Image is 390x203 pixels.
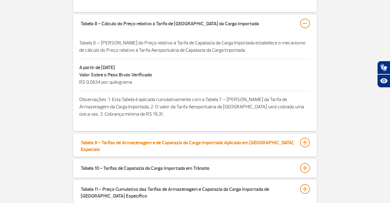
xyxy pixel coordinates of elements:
div: Tabela 11 - Preço Cumulativo das Tarifas de Armazenagem e Capatazia da Carga Importada de [GEOGRA... [81,184,294,199]
div: Tabela 8 - Cálculo do Preço relativo à Tarifa de [GEOGRAPHIC_DATA] da Carga Importada [81,19,259,27]
p: Observações: 1. Esta Tabela é aplicada cumulativamente com a Tabela 7 – [PERSON_NAME] da Tarifa d... [79,96,311,118]
strong: A partir de [DATE] [79,65,115,71]
button: Tabela 10 - Tarifas de Capatazia da Carga Importada em Trânsito [80,163,310,173]
p: Tabela 8 – [PERSON_NAME] do Preço relativo à Tarifa de Capatazia da Carga Importada estabelece o ... [79,39,311,54]
button: Tabela 8 - Cálculo do Preço relativo à Tarifa de [GEOGRAPHIC_DATA] da Carga Importada [80,18,310,29]
div: Plugin de acessibilidade da Hand Talk. [377,61,390,88]
div: Tabela 9 - Tarifas de Armazenagem e de Capatazia da Carga Importada Aplicada em [GEOGRAPHIC_DATA]... [81,138,294,153]
button: Tabela 9 - Tarifas de Armazenagem e de Capatazia da Carga Importada Aplicada em [GEOGRAPHIC_DATA]... [80,137,310,153]
div: Tabela 10 - Tarifas de Capatazia da Carga Importada em Trânsito [81,163,210,172]
strong: Valor Sobre o Peso Bruto Verificado [79,72,152,78]
p: R$ 0,0634 por quilograma [79,71,311,86]
button: Tabela 11 - Preço Cumulativo das Tarifas de Armazenagem e Capatazia da Carga Importada de [GEOGRA... [80,184,310,200]
button: Abrir recursos assistivos. [377,74,390,88]
button: Abrir tradutor de língua de sinais. [377,61,390,74]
